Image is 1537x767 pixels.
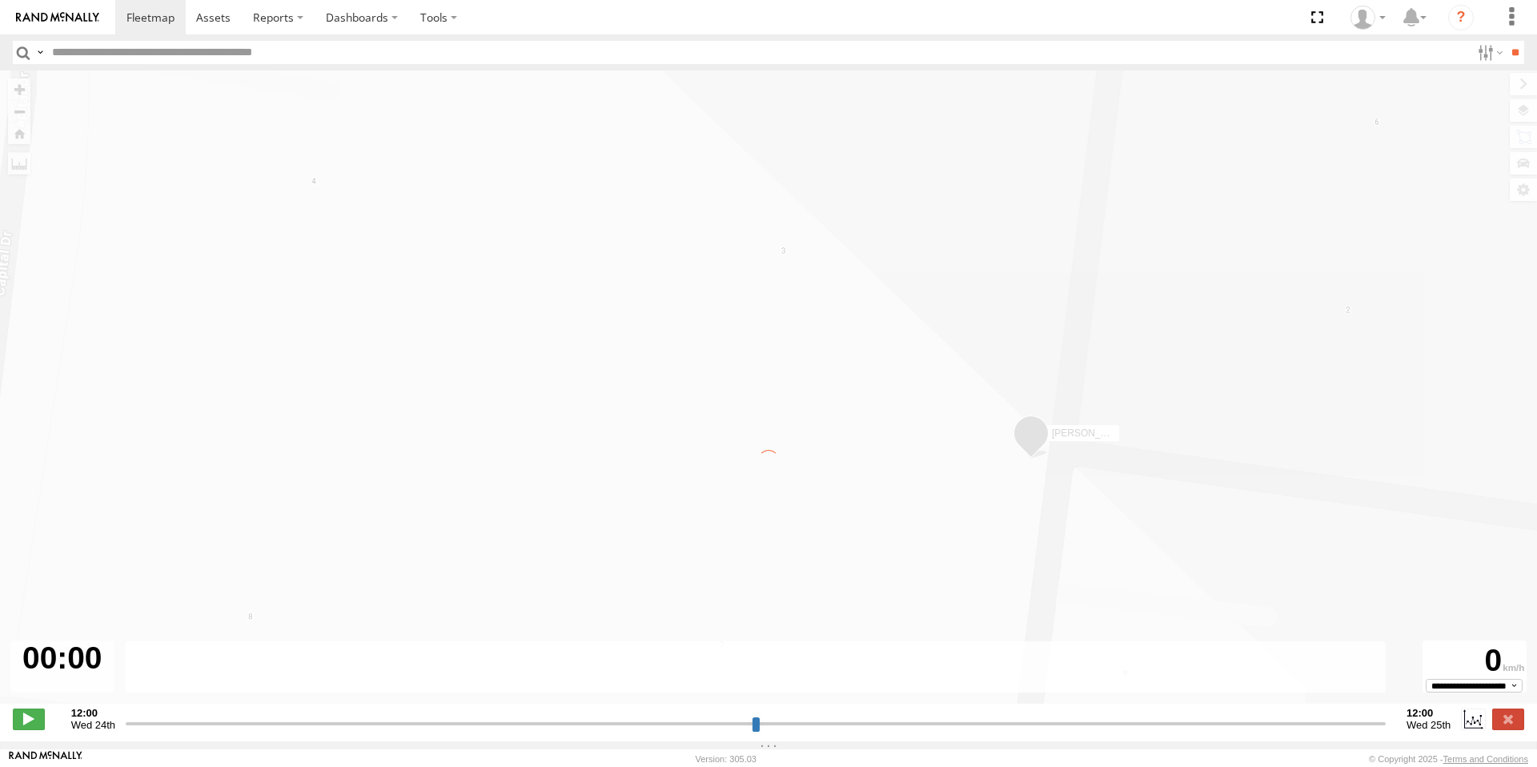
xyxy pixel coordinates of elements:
label: Close [1492,709,1524,729]
div: 0 [1425,643,1524,679]
div: © Copyright 2025 - [1369,754,1528,764]
a: Visit our Website [9,751,82,767]
strong: 12:00 [1407,707,1451,719]
label: Search Filter Options [1471,41,1506,64]
label: Play/Stop [13,709,45,729]
strong: 12:00 [71,707,115,719]
label: Search Query [34,41,46,64]
div: Version: 305.03 [696,754,756,764]
span: Wed 24th [71,719,115,731]
span: Wed 25th [1407,719,1451,731]
a: Terms and Conditions [1443,754,1528,764]
img: rand-logo.svg [16,12,99,23]
i: ? [1448,5,1474,30]
div: Beth Porter [1345,6,1391,30]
